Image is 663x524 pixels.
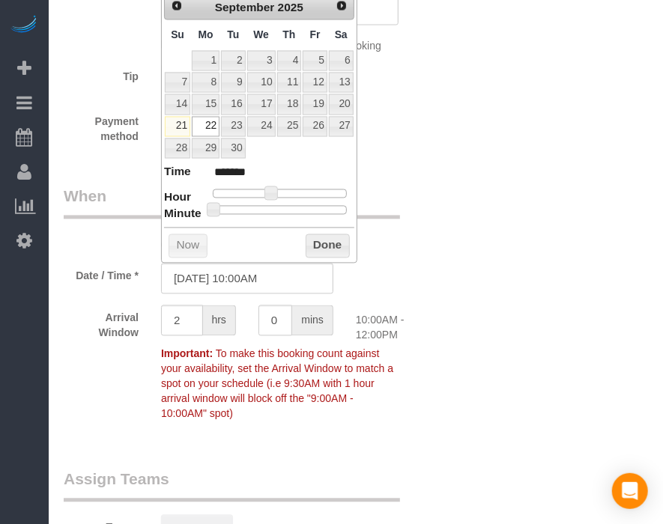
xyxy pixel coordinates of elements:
[161,348,213,360] strong: Important:
[277,117,302,137] a: 25
[303,94,327,115] a: 19
[161,263,333,294] input: MM/DD/YYYY HH:MM
[612,473,648,509] div: Open Intercom Messenger
[303,73,327,93] a: 12
[221,51,245,71] a: 2
[192,94,220,115] a: 15
[203,305,236,336] span: hrs
[278,1,303,13] span: 2025
[247,94,276,115] a: 17
[247,51,276,71] a: 3
[164,189,191,208] dt: Hour
[192,51,220,71] a: 1
[277,51,302,71] a: 4
[64,186,400,219] legend: When
[215,1,275,13] span: September
[165,117,190,137] a: 21
[165,73,190,93] a: 7
[329,94,354,115] a: 20
[253,28,269,40] span: Wednesday
[171,28,184,40] span: Sunday
[165,94,190,115] a: 14
[165,138,190,159] a: 28
[227,28,239,40] span: Tuesday
[282,28,295,40] span: Thursday
[277,73,302,93] a: 11
[52,263,150,284] label: Date / Time *
[335,28,348,40] span: Saturday
[221,138,245,159] a: 30
[329,73,354,93] a: 13
[277,94,302,115] a: 18
[247,73,276,93] a: 10
[221,73,245,93] a: 9
[169,234,207,258] button: Now
[192,138,220,159] a: 29
[64,469,400,502] legend: Assign Teams
[164,164,191,183] dt: Time
[310,28,321,40] span: Friday
[345,305,442,343] div: 10:00AM - 12:00PM
[329,117,354,137] a: 27
[221,94,245,115] a: 16
[303,51,327,71] a: 5
[9,15,39,36] img: Automaid Logo
[192,117,220,137] a: 22
[221,117,245,137] a: 23
[161,348,393,420] span: To make this booking count against your availability, set the Arrival Window to match a spot on y...
[52,64,150,85] label: Tip
[329,51,354,71] a: 6
[306,234,350,258] button: Done
[164,206,202,225] dt: Minute
[247,117,276,137] a: 24
[192,73,220,93] a: 8
[292,305,333,336] span: mins
[199,28,214,40] span: Monday
[52,109,150,144] label: Payment method
[52,305,150,341] label: Arrival Window
[303,117,327,137] a: 26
